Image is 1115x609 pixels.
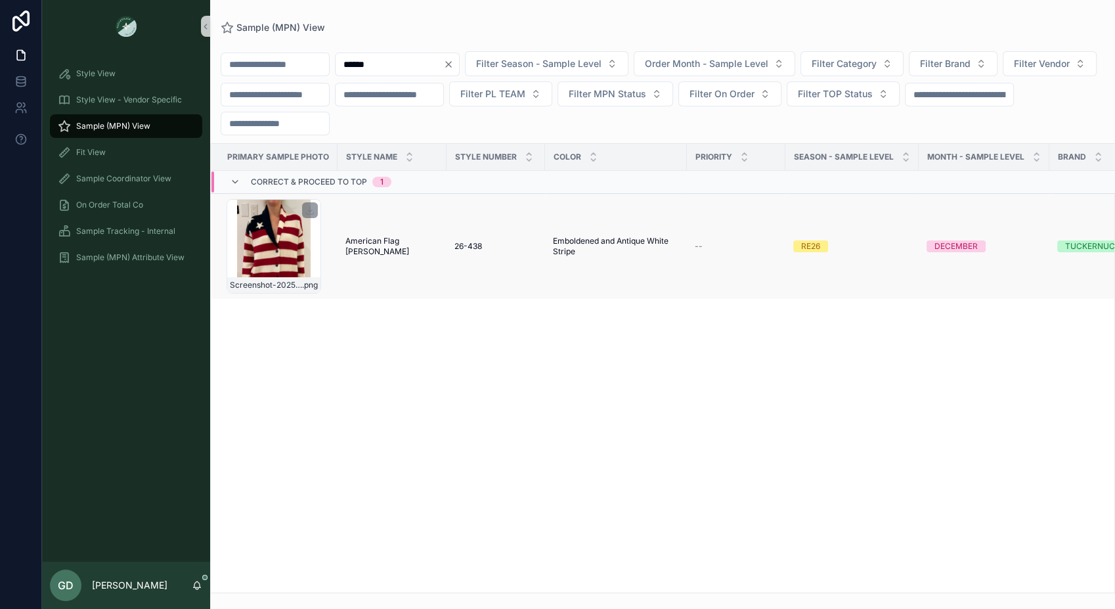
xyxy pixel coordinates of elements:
span: .png [302,280,318,290]
a: 26-438 [454,241,537,252]
button: Select Button [465,51,628,76]
p: [PERSON_NAME] [92,579,167,592]
button: Select Button [678,81,781,106]
span: Brand [1058,152,1086,162]
span: Season - Sample Level [794,152,894,162]
button: Select Button [634,51,795,76]
a: Style View - Vendor Specific [50,88,202,112]
button: Select Button [787,81,900,106]
span: -- [695,241,703,252]
span: 26-438 [454,241,482,252]
span: GD [58,577,74,593]
a: Fit View [50,141,202,164]
span: Order Month - Sample Level [645,57,768,70]
span: Filter Vendor [1014,57,1070,70]
a: Sample (MPN) View [50,114,202,138]
a: -- [695,241,777,252]
span: On Order Total Co [76,200,143,210]
span: Screenshot-2025-08-11-112932 [230,280,302,290]
span: Filter Category [812,57,877,70]
div: scrollable content [42,53,210,286]
span: Color [554,152,581,162]
span: Filter MPN Status [569,87,646,101]
button: Select Button [1003,51,1097,76]
div: 1 [380,177,383,187]
span: Style Name [346,152,397,162]
a: DECEMBER [927,240,1041,252]
a: Screenshot-2025-08-11-112932.png [227,199,330,294]
button: Select Button [909,51,997,76]
div: DECEMBER [934,240,978,252]
span: Filter Season - Sample Level [476,57,601,70]
div: RE26 [801,240,820,252]
a: Sample Tracking - Internal [50,219,202,243]
a: RE26 [793,240,911,252]
span: Sample (MPN) View [76,121,150,131]
a: Style View [50,62,202,85]
button: Select Button [800,51,904,76]
span: Sample (MPN) Attribute View [76,252,185,263]
a: Sample Coordinator View [50,167,202,191]
span: Style View [76,68,116,79]
span: Filter Brand [920,57,971,70]
span: Sample Tracking - Internal [76,226,175,237]
a: American Flag [PERSON_NAME] [345,236,439,257]
span: Filter PL TEAM [460,87,525,101]
span: Filter TOP Status [798,87,873,101]
span: PRIMARY SAMPLE PHOTO [227,152,329,162]
span: MONTH - SAMPLE LEVEL [927,152,1024,162]
a: Sample (MPN) View [221,21,325,34]
span: Fit View [76,147,106,158]
a: Emboldened and Antique White Stripe [553,236,679,257]
button: Select Button [557,81,673,106]
button: Clear [443,59,459,70]
span: Style View - Vendor Specific [76,95,182,105]
span: Style Number [455,152,517,162]
img: App logo [116,16,137,37]
span: PRIORITY [695,152,732,162]
span: Sample Coordinator View [76,173,171,184]
span: Correct & Proceed to TOP [251,177,367,187]
a: Sample (MPN) Attribute View [50,246,202,269]
button: Select Button [449,81,552,106]
span: Sample (MPN) View [236,21,325,34]
a: On Order Total Co [50,193,202,217]
span: Filter On Order [689,87,754,101]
